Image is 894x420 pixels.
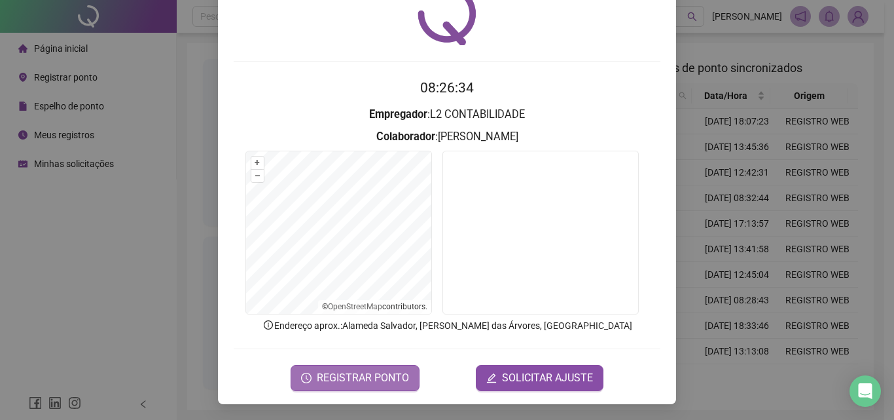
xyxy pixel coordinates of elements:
[251,157,264,169] button: +
[234,128,660,145] h3: : [PERSON_NAME]
[301,373,312,383] span: clock-circle
[328,302,382,311] a: OpenStreetMap
[251,170,264,182] button: –
[369,108,427,121] strong: Empregador
[420,80,474,96] time: 08:26:34
[234,106,660,123] h3: : L2 CONTABILIDADE
[849,375,881,407] div: Open Intercom Messenger
[476,365,603,391] button: editSOLICITAR AJUSTE
[322,302,427,311] li: © contributors.
[486,373,497,383] span: edit
[502,370,593,386] span: SOLICITAR AJUSTE
[317,370,409,386] span: REGISTRAR PONTO
[376,130,435,143] strong: Colaborador
[291,365,420,391] button: REGISTRAR PONTO
[234,318,660,333] p: Endereço aprox. : Alameda Salvador, [PERSON_NAME] das Árvores, [GEOGRAPHIC_DATA]
[262,319,274,331] span: info-circle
